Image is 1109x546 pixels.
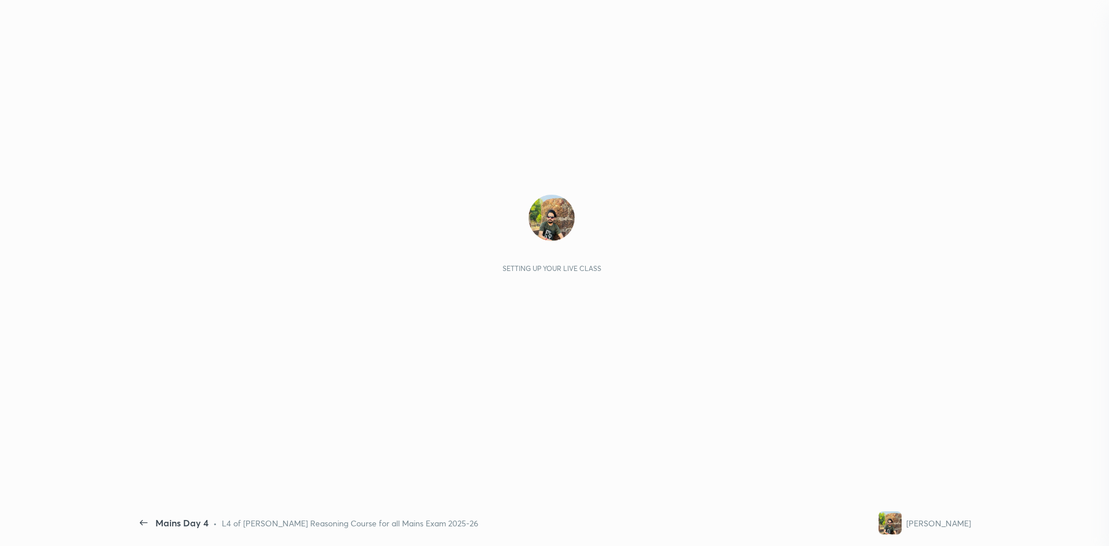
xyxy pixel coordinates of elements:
[222,517,478,529] div: L4 of [PERSON_NAME] Reasoning Course for all Mains Exam 2025-26
[213,517,217,529] div: •
[879,511,902,534] img: 9f5e5bf9971e4a88853fc8dad0f60a4b.jpg
[906,517,971,529] div: [PERSON_NAME]
[503,264,601,273] div: Setting up your live class
[529,195,575,241] img: 9f5e5bf9971e4a88853fc8dad0f60a4b.jpg
[155,516,209,530] div: Mains Day 4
